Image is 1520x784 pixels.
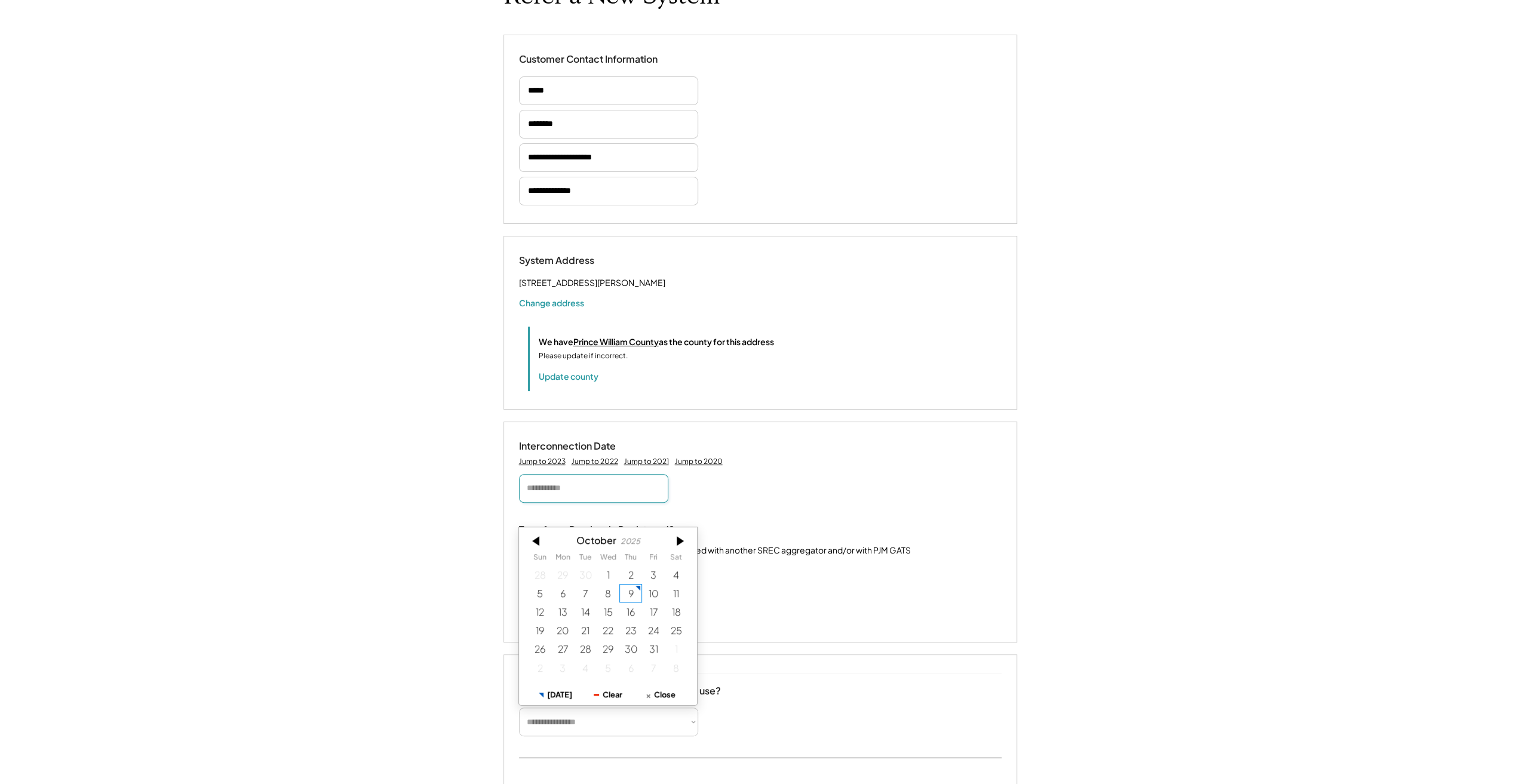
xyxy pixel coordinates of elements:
[642,602,665,621] div: 10/17/2025
[529,583,551,602] div: 10/05/2025
[529,640,551,658] div: 10/26/2025
[642,565,665,583] div: 10/03/2025
[665,553,687,565] th: Saturday
[574,602,597,621] div: 10/14/2025
[539,545,911,557] div: This system has been previously registered with another SREC aggregator and/or with PJM GATS
[619,658,642,677] div: 11/06/2025
[597,640,619,658] div: 10/29/2025
[574,621,597,640] div: 10/21/2025
[574,565,597,583] div: 9/30/2025
[597,658,619,677] div: 11/05/2025
[519,457,566,466] div: Jump to 2023
[551,658,574,677] div: 11/03/2025
[582,684,634,705] button: Clear
[551,553,574,565] th: Monday
[665,583,687,602] div: 10/11/2025
[572,457,618,466] div: Jump to 2022
[519,297,584,309] button: Change address
[597,583,619,602] div: 10/08/2025
[573,336,659,347] u: Prince William County
[551,602,574,621] div: 10/13/2025
[665,658,687,677] div: 11/08/2025
[665,602,687,621] div: 10/18/2025
[642,658,665,677] div: 11/07/2025
[619,602,642,621] div: 10/16/2025
[576,534,616,546] div: October
[574,583,597,602] div: 10/07/2025
[665,640,687,658] div: 11/01/2025
[539,370,598,382] button: Update county
[665,565,687,583] div: 10/04/2025
[539,336,774,348] div: We have as the county for this address
[529,621,551,640] div: 10/19/2025
[597,602,619,621] div: 10/15/2025
[619,621,642,640] div: 10/23/2025
[519,254,638,267] div: System Address
[574,640,597,658] div: 10/28/2025
[519,524,674,536] div: Transfer or Previously Registered?
[597,553,619,565] th: Wednesday
[551,565,574,583] div: 9/29/2025
[642,583,665,602] div: 10/10/2025
[597,565,619,583] div: 10/01/2025
[619,640,642,658] div: 10/30/2025
[529,602,551,621] div: 10/12/2025
[574,658,597,677] div: 11/04/2025
[529,658,551,677] div: 11/02/2025
[519,53,658,66] div: Customer Contact Information
[619,565,642,583] div: 10/02/2025
[519,440,638,453] div: Interconnection Date
[642,621,665,640] div: 10/24/2025
[621,537,640,546] div: 2025
[551,583,574,602] div: 10/06/2025
[551,640,574,658] div: 10/27/2025
[634,684,687,705] button: Close
[675,457,723,466] div: Jump to 2020
[619,583,642,602] div: 10/09/2025
[597,621,619,640] div: 10/22/2025
[574,553,597,565] th: Tuesday
[529,684,582,705] button: [DATE]
[642,553,665,565] th: Friday
[624,457,669,466] div: Jump to 2021
[642,640,665,658] div: 10/31/2025
[665,621,687,640] div: 10/25/2025
[619,553,642,565] th: Thursday
[551,621,574,640] div: 10/20/2025
[519,275,665,290] div: [STREET_ADDRESS][PERSON_NAME]
[529,553,551,565] th: Sunday
[539,351,628,361] div: Please update if incorrect.
[529,565,551,583] div: 9/28/2025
